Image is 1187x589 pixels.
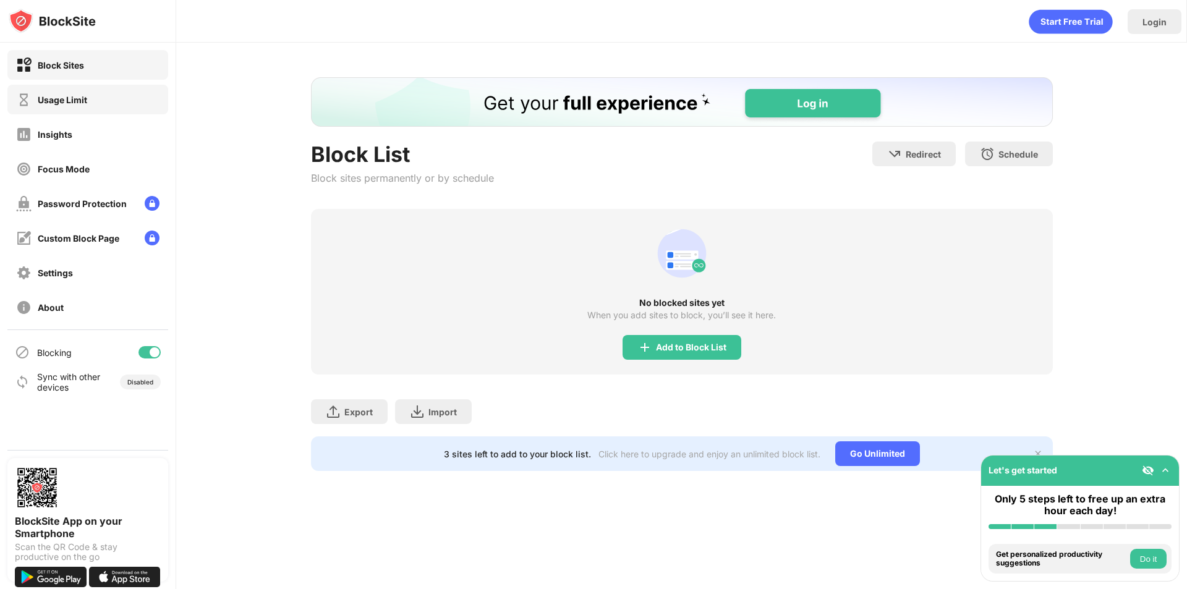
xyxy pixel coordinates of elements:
[311,77,1053,127] iframe: Banner
[996,550,1127,568] div: Get personalized productivity suggestions
[38,302,64,313] div: About
[16,57,32,73] img: block-on.svg
[15,515,161,540] div: BlockSite App on your Smartphone
[15,567,87,587] img: get-it-on-google-play.svg
[1159,464,1172,477] img: omni-setup-toggle.svg
[16,127,32,142] img: insights-off.svg
[344,407,373,417] div: Export
[37,371,101,392] div: Sync with other devices
[598,449,820,459] div: Click here to upgrade and enjoy an unlimited block list.
[16,300,32,315] img: about-off.svg
[16,231,32,246] img: customize-block-page-off.svg
[38,233,119,244] div: Custom Block Page
[89,567,161,587] img: download-on-the-app-store.svg
[652,224,712,283] div: animation
[1142,464,1154,477] img: eye-not-visible.svg
[311,142,494,167] div: Block List
[38,268,73,278] div: Settings
[656,342,726,352] div: Add to Block List
[37,347,72,358] div: Blocking
[998,149,1038,159] div: Schedule
[38,60,84,70] div: Block Sites
[9,9,96,33] img: logo-blocksite.svg
[16,161,32,177] img: focus-off.svg
[38,129,72,140] div: Insights
[38,164,90,174] div: Focus Mode
[835,441,920,466] div: Go Unlimited
[1029,9,1113,34] div: animation
[145,231,160,245] img: lock-menu.svg
[906,149,941,159] div: Redirect
[587,310,776,320] div: When you add sites to block, you’ll see it here.
[311,298,1053,308] div: No blocked sites yet
[16,92,32,108] img: time-usage-off.svg
[16,196,32,211] img: password-protection-off.svg
[15,375,30,389] img: sync-icon.svg
[38,95,87,105] div: Usage Limit
[16,265,32,281] img: settings-off.svg
[1130,549,1167,569] button: Do it
[38,198,127,209] div: Password Protection
[989,493,1172,517] div: Only 5 steps left to free up an extra hour each day!
[1142,17,1167,27] div: Login
[1033,449,1043,459] img: x-button.svg
[311,172,494,184] div: Block sites permanently or by schedule
[428,407,457,417] div: Import
[15,542,161,562] div: Scan the QR Code & stay productive on the go
[444,449,591,459] div: 3 sites left to add to your block list.
[989,465,1057,475] div: Let's get started
[15,465,59,510] img: options-page-qr-code.png
[127,378,153,386] div: Disabled
[15,345,30,360] img: blocking-icon.svg
[145,196,160,211] img: lock-menu.svg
